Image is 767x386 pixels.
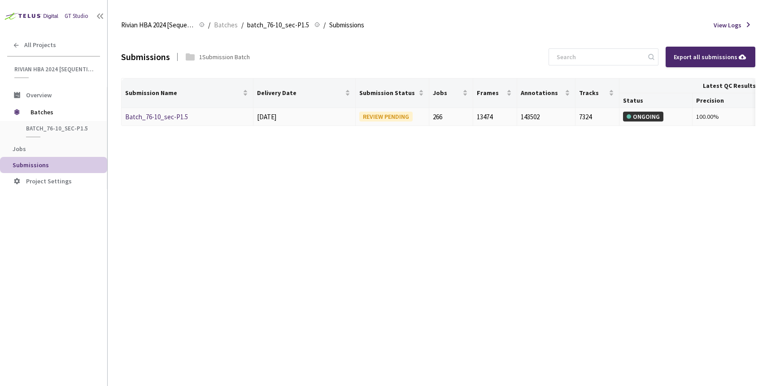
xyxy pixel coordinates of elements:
[323,20,326,30] li: /
[714,20,741,30] span: View Logs
[579,112,615,122] div: 7324
[31,103,92,121] span: Batches
[521,89,563,96] span: Annotations
[359,112,413,121] div: REVIEW PENDING
[521,112,572,122] div: 143502
[473,78,517,108] th: Frames
[14,65,95,73] span: Rivian HBA 2024 [Sequential]
[696,112,762,121] div: 100.00%
[575,78,619,108] th: Tracks
[241,20,244,30] li: /
[247,20,309,30] span: batch_76-10_sec-P1.5
[359,89,416,96] span: Submission Status
[477,89,505,96] span: Frames
[356,78,429,108] th: Submission Status
[433,89,461,96] span: Jobs
[121,50,170,64] div: Submissions
[623,112,663,121] div: ONGOING
[13,161,49,169] span: Submissions
[551,49,647,65] input: Search
[674,52,747,62] div: Export all submissions
[13,145,26,153] span: Jobs
[253,78,356,108] th: Delivery Date
[26,91,52,99] span: Overview
[329,20,364,30] span: Submissions
[579,89,607,96] span: Tracks
[212,20,240,30] a: Batches
[199,52,250,62] div: 1 Submission Batch
[122,78,253,108] th: Submission Name
[65,12,88,21] div: GT Studio
[619,93,693,108] th: Status
[26,177,72,185] span: Project Settings
[125,113,188,121] a: Batch_76-10_sec-P1.5
[257,89,344,96] span: Delivery Date
[433,112,469,122] div: 266
[26,125,92,132] span: batch_76-10_sec-P1.5
[121,20,194,30] span: Rivian HBA 2024 [Sequential]
[125,89,241,96] span: Submission Name
[517,78,576,108] th: Annotations
[693,93,766,108] th: Precision
[257,112,352,122] div: [DATE]
[208,20,210,30] li: /
[429,78,473,108] th: Jobs
[477,112,513,122] div: 13474
[24,41,56,49] span: All Projects
[214,20,238,30] span: Batches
